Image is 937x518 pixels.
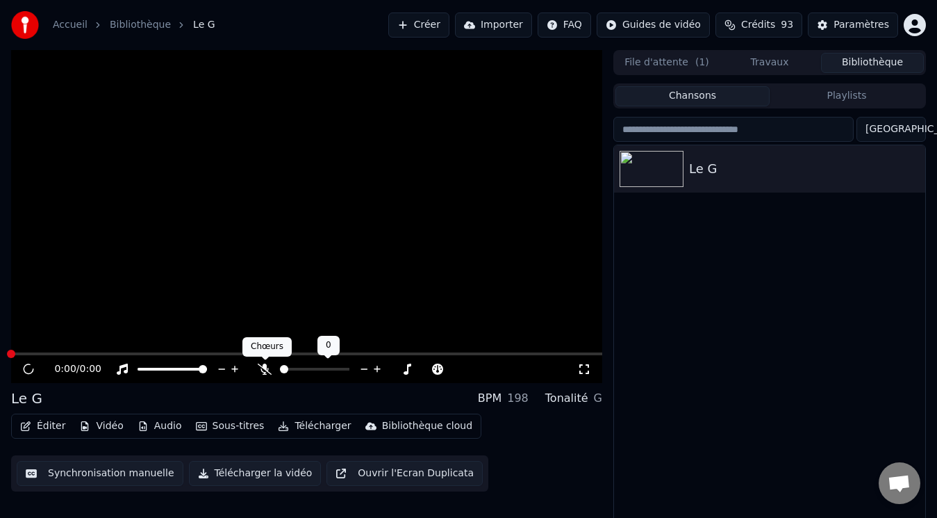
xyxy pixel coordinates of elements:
[455,13,532,38] button: Importer
[741,18,775,32] span: Crédits
[718,53,821,73] button: Travaux
[821,53,924,73] button: Bibliothèque
[190,416,270,436] button: Sous-titres
[834,18,889,32] div: Paramètres
[15,416,71,436] button: Éditer
[545,390,588,407] div: Tonalité
[53,18,88,32] a: Accueil
[54,362,76,376] span: 0:00
[594,390,602,407] div: G
[110,18,171,32] a: Bibliothèque
[317,336,340,355] div: 0
[54,362,88,376] div: /
[615,53,718,73] button: File d'attente
[272,416,356,436] button: Télécharger
[695,56,709,70] span: ( 1 )
[80,362,101,376] span: 0:00
[689,159,920,179] div: Le G
[326,461,483,486] button: Ouvrir l'Ecran Duplicata
[808,13,898,38] button: Paramètres
[74,416,128,436] button: Vidéo
[53,18,215,32] nav: breadcrumb
[242,337,292,357] div: Chœurs
[478,390,501,407] div: BPM
[11,11,39,39] img: youka
[132,416,188,436] button: Audio
[879,462,920,504] a: Ouvrir le chat
[11,389,42,408] div: Le G
[781,18,793,32] span: 93
[388,13,449,38] button: Créer
[715,13,802,38] button: Crédits93
[538,13,591,38] button: FAQ
[193,18,215,32] span: Le G
[770,86,924,106] button: Playlists
[507,390,529,407] div: 198
[17,461,183,486] button: Synchronisation manuelle
[189,461,322,486] button: Télécharger la vidéo
[597,13,710,38] button: Guides de vidéo
[615,86,770,106] button: Chansons
[382,419,472,433] div: Bibliothèque cloud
